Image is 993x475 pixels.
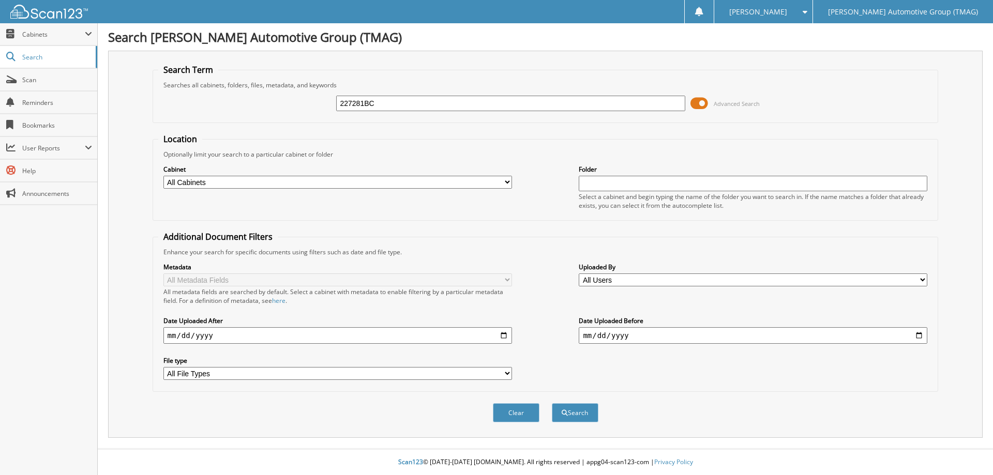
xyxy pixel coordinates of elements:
[163,316,512,325] label: Date Uploaded After
[22,30,85,39] span: Cabinets
[714,100,760,108] span: Advanced Search
[163,165,512,174] label: Cabinet
[22,166,92,175] span: Help
[579,192,927,210] div: Select a cabinet and begin typing the name of the folder you want to search in. If the name match...
[552,403,598,422] button: Search
[163,287,512,305] div: All metadata fields are searched by default. Select a cabinet with metadata to enable filtering b...
[158,64,218,75] legend: Search Term
[158,133,202,145] legend: Location
[579,327,927,344] input: end
[108,28,983,45] h1: Search [PERSON_NAME] Automotive Group (TMAG)
[22,75,92,84] span: Scan
[98,450,993,475] div: © [DATE]-[DATE] [DOMAIN_NAME]. All rights reserved | appg04-scan123-com |
[828,9,978,15] span: [PERSON_NAME] Automotive Group (TMAG)
[158,231,278,242] legend: Additional Document Filters
[579,316,927,325] label: Date Uploaded Before
[163,327,512,344] input: start
[729,9,787,15] span: [PERSON_NAME]
[163,356,512,365] label: File type
[579,165,927,174] label: Folder
[22,121,92,130] span: Bookmarks
[493,403,539,422] button: Clear
[654,457,693,466] a: Privacy Policy
[398,457,423,466] span: Scan123
[272,296,285,305] a: here
[158,150,933,159] div: Optionally limit your search to a particular cabinet or folder
[22,53,91,62] span: Search
[163,263,512,271] label: Metadata
[22,98,92,107] span: Reminders
[22,144,85,152] span: User Reports
[22,189,92,198] span: Announcements
[158,81,933,89] div: Searches all cabinets, folders, files, metadata, and keywords
[10,5,88,19] img: scan123-logo-white.svg
[579,263,927,271] label: Uploaded By
[941,425,993,475] iframe: Chat Widget
[158,248,933,256] div: Enhance your search for specific documents using filters such as date and file type.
